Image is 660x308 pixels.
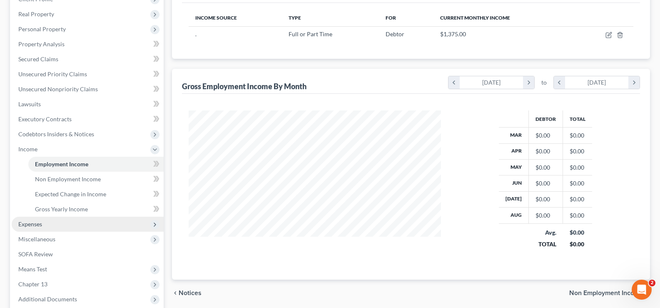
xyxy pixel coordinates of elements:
[563,191,593,207] td: $0.00
[172,290,179,296] i: chevron_left
[499,159,529,175] th: May
[563,208,593,223] td: $0.00
[535,240,556,248] div: TOTAL
[28,202,164,217] a: Gross Yearly Income
[563,143,593,159] td: $0.00
[28,157,164,172] a: Employment Income
[535,179,556,188] div: $0.00
[18,295,77,303] span: Additional Documents
[18,250,53,258] span: SOFA Review
[535,131,556,140] div: $0.00
[12,67,164,82] a: Unsecured Priority Claims
[565,76,629,89] div: [DATE]
[523,76,534,89] i: chevron_right
[35,205,88,213] span: Gross Yearly Income
[569,290,650,296] button: Non Employment Income chevron_right
[18,130,94,138] span: Codebtors Insiders & Notices
[535,163,556,172] div: $0.00
[12,82,164,97] a: Unsecured Nonpriority Claims
[289,30,332,38] span: Full or Part Time
[535,147,556,155] div: $0.00
[289,15,301,21] span: Type
[529,110,563,127] th: Debtor
[499,128,529,143] th: Mar
[18,100,41,108] span: Lawsuits
[386,30,404,38] span: Debtor
[18,265,47,273] span: Means Test
[195,30,197,38] span: .
[12,97,164,112] a: Lawsuits
[18,235,55,243] span: Miscellaneous
[18,220,42,228] span: Expenses
[460,76,523,89] div: [DATE]
[195,15,237,21] span: Income Source
[440,30,466,38] span: $1,375.00
[18,55,58,63] span: Secured Claims
[12,247,164,262] a: SOFA Review
[18,10,54,18] span: Real Property
[535,228,556,237] div: Avg.
[535,195,556,203] div: $0.00
[440,15,510,21] span: Current Monthly Income
[541,78,547,87] span: to
[35,160,88,168] span: Employment Income
[386,15,396,21] span: For
[18,280,47,288] span: Chapter 13
[12,52,164,67] a: Secured Claims
[18,145,37,153] span: Income
[172,290,202,296] button: chevron_left Notices
[28,187,164,202] a: Expected Change in Income
[18,115,72,123] span: Executory Contracts
[628,76,640,89] i: chevron_right
[182,81,306,91] div: Gross Employment Income By Month
[35,175,101,183] span: Non Employment Income
[535,211,556,220] div: $0.00
[179,290,202,296] span: Notices
[499,143,529,159] th: Apr
[563,159,593,175] td: $0.00
[12,112,164,127] a: Executory Contracts
[499,175,529,191] th: Jun
[569,290,643,296] span: Non Employment Income
[570,240,586,248] div: $0.00
[28,172,164,187] a: Non Employment Income
[12,37,164,52] a: Property Analysis
[499,191,529,207] th: [DATE]
[554,76,565,89] i: chevron_left
[563,110,593,127] th: Total
[570,228,586,237] div: $0.00
[35,190,106,198] span: Expected Change in Income
[18,25,66,33] span: Personal Property
[632,280,652,300] iframe: Intercom live chat
[563,128,593,143] td: $0.00
[18,70,87,78] span: Unsecured Priority Claims
[18,40,65,48] span: Property Analysis
[499,208,529,223] th: Aug
[18,85,98,93] span: Unsecured Nonpriority Claims
[649,280,655,286] span: 2
[563,175,593,191] td: $0.00
[448,76,460,89] i: chevron_left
